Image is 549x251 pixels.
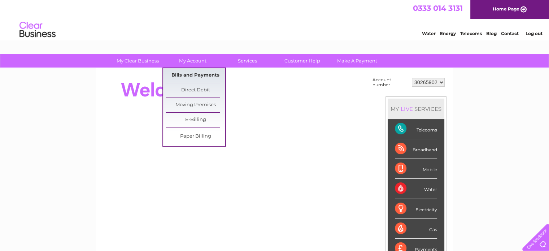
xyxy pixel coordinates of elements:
a: My Clear Business [108,54,167,68]
a: Direct Debit [166,83,225,98]
a: Blog [486,31,497,36]
div: Broadband [395,139,437,159]
div: MY SERVICES [388,99,444,119]
a: Paper Billing [166,129,225,144]
a: Water [422,31,436,36]
a: My Account [163,54,222,68]
a: Services [218,54,277,68]
a: Contact [501,31,519,36]
a: Energy [440,31,456,36]
td: Account number [371,75,410,89]
a: Make A Payment [327,54,387,68]
div: Water [395,179,437,199]
a: Log out [525,31,542,36]
a: E-Billing [166,113,225,127]
a: Moving Premises [166,98,225,112]
a: 0333 014 3131 [413,4,463,13]
div: Electricity [395,199,437,219]
div: Mobile [395,159,437,179]
img: logo.png [19,19,56,41]
a: Bills and Payments [166,68,225,83]
div: LIVE [399,105,414,112]
div: Gas [395,219,437,239]
div: Telecoms [395,119,437,139]
a: Customer Help [273,54,332,68]
a: Telecoms [460,31,482,36]
div: Clear Business is a trading name of Verastar Limited (registered in [GEOGRAPHIC_DATA] No. 3667643... [104,4,445,35]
